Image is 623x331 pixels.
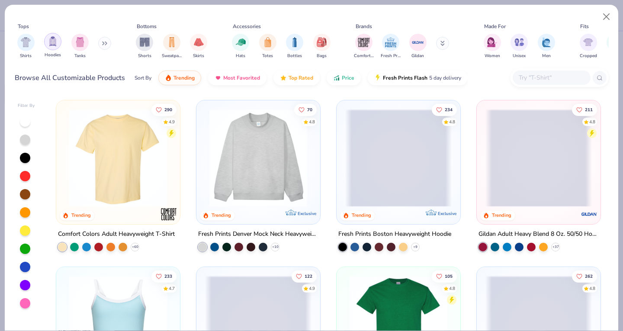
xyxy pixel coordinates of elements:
span: + 37 [552,244,559,250]
div: Sort By [135,74,151,82]
button: filter button [162,34,182,59]
span: Skirts [193,53,204,59]
div: filter for Hoodies [44,33,61,58]
span: 70 [307,107,312,112]
div: 4.9 [309,285,315,292]
span: 105 [445,274,453,278]
div: filter for Men [538,34,555,59]
div: filter for Unisex [511,34,528,59]
div: filter for Bags [313,34,331,59]
div: 4.8 [589,119,595,125]
button: Like [292,270,317,282]
span: 5 day delivery [429,73,461,83]
span: + 60 [132,244,138,250]
div: filter for Hats [232,34,249,59]
button: Like [152,103,177,116]
span: Most Favorited [223,74,260,81]
div: filter for Bottles [286,34,303,59]
img: Bags Image [317,37,326,47]
div: Browse All Customizable Products [15,73,125,83]
span: Hoodies [45,52,61,58]
button: filter button [17,34,35,59]
img: Totes Image [263,37,273,47]
img: Gildan logo [580,206,597,223]
img: trending.gif [165,74,172,81]
button: Trending [158,71,201,85]
div: Tops [18,22,29,30]
button: filter button [538,34,555,59]
input: Try "T-Shirt" [518,73,584,83]
div: filter for Sweatpants [162,34,182,59]
img: Shirts Image [21,37,31,47]
button: Like [432,270,457,282]
div: Fresh Prints Boston Heavyweight Hoodie [338,229,451,240]
button: filter button [484,34,501,59]
button: Top Rated [273,71,320,85]
button: filter button [511,34,528,59]
img: Women Image [487,37,497,47]
img: TopRated.gif [280,74,287,81]
span: + 9 [413,244,417,250]
div: filter for Gildan [409,34,427,59]
span: 234 [445,107,453,112]
button: Like [152,270,177,282]
span: Exclusive [298,211,316,216]
span: 262 [585,274,593,278]
button: filter button [381,34,401,59]
div: Fresh Prints Denver Mock Neck Heavyweight Sweatshirt [198,229,318,240]
button: Price [327,71,361,85]
img: Hoodies Image [48,36,58,46]
span: Women [485,53,500,59]
span: Bottles [287,53,302,59]
span: Fresh Prints [381,53,401,59]
button: filter button [580,34,597,59]
img: Shorts Image [140,37,150,47]
div: filter for Tanks [71,34,89,59]
button: Close [598,9,615,25]
div: 4.8 [589,285,595,292]
img: a90f7c54-8796-4cb2-9d6e-4e9644cfe0fe [311,109,418,207]
div: filter for Shorts [136,34,153,59]
span: Shorts [138,53,151,59]
div: filter for Skirts [190,34,207,59]
button: filter button [313,34,331,59]
span: Tanks [74,53,86,59]
button: Fresh Prints Flash5 day delivery [368,71,468,85]
img: Fresh Prints Image [384,36,397,49]
div: Filter By [18,103,35,109]
div: filter for Shirts [17,34,35,59]
img: most_fav.gif [215,74,222,81]
button: Like [572,270,597,282]
div: 4.9 [169,119,175,125]
span: 211 [585,107,593,112]
div: 4.8 [449,285,455,292]
div: 4.8 [309,119,315,125]
div: Gildan Adult Heavy Blend 8 Oz. 50/50 Hooded Sweatshirt [478,229,599,240]
span: Fresh Prints Flash [383,74,427,81]
button: filter button [409,34,427,59]
button: filter button [286,34,303,59]
span: 233 [165,274,173,278]
button: filter button [259,34,276,59]
img: f5d85501-0dbb-4ee4-b115-c08fa3845d83 [205,109,311,207]
button: filter button [44,34,61,59]
div: filter for Fresh Prints [381,34,401,59]
span: Totes [262,53,273,59]
img: Cropped Image [583,37,593,47]
button: Most Favorited [208,71,267,85]
span: Hats [236,53,245,59]
span: Gildan [411,53,424,59]
span: Trending [173,74,195,81]
img: Sweatpants Image [167,37,177,47]
button: filter button [71,34,89,59]
button: filter button [354,34,374,59]
button: filter button [136,34,153,59]
button: Like [294,103,317,116]
div: Fits [580,22,589,30]
div: filter for Comfort Colors [354,34,374,59]
span: Price [342,74,354,81]
img: Gildan Image [411,36,424,49]
span: + 10 [272,244,279,250]
img: Tanks Image [75,37,85,47]
span: Sweatpants [162,53,182,59]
